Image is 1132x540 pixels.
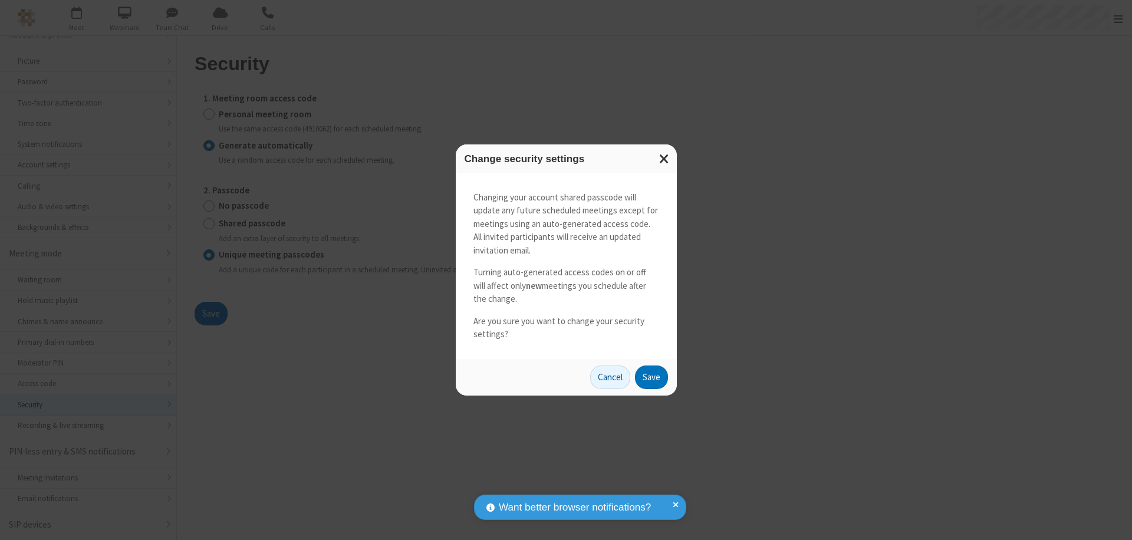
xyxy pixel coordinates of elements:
span: Want better browser notifications? [499,500,651,515]
h3: Change security settings [465,153,668,164]
p: Changing your account shared passcode will update any future scheduled meetings except for meetin... [473,191,659,258]
button: Cancel [590,366,630,389]
button: Save [635,366,668,389]
strong: new [526,280,542,291]
p: Turning auto-generated access codes on or off will affect only meetings you schedule after the ch... [473,266,659,306]
button: Close modal [652,144,677,173]
p: Are you sure you want to change your security settings? [473,315,659,341]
